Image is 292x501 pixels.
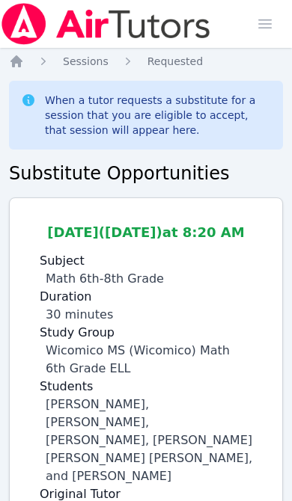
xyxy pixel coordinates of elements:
label: Students [40,378,252,396]
div: Math 6th-8th Grade [46,270,252,288]
div: [PERSON_NAME], [PERSON_NAME], [PERSON_NAME], [PERSON_NAME] [PERSON_NAME] [PERSON_NAME], and [PERS... [46,396,252,485]
span: Sessions [63,55,109,67]
h2: Substitute Opportunities [9,162,283,185]
a: Requested [147,54,203,69]
span: [DATE] ([DATE]) at 8:20 AM [47,224,244,240]
label: Duration [40,288,252,306]
label: Subject [40,252,252,270]
label: Study Group [40,324,252,342]
span: Requested [147,55,203,67]
div: 30 minutes [46,306,252,324]
nav: Breadcrumb [9,54,283,69]
div: Wicomico MS (Wicomico) Math 6th Grade ELL [46,342,252,378]
div: When a tutor requests a substitute for a session that you are eligible to accept, that session wi... [45,93,271,138]
a: Sessions [63,54,109,69]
